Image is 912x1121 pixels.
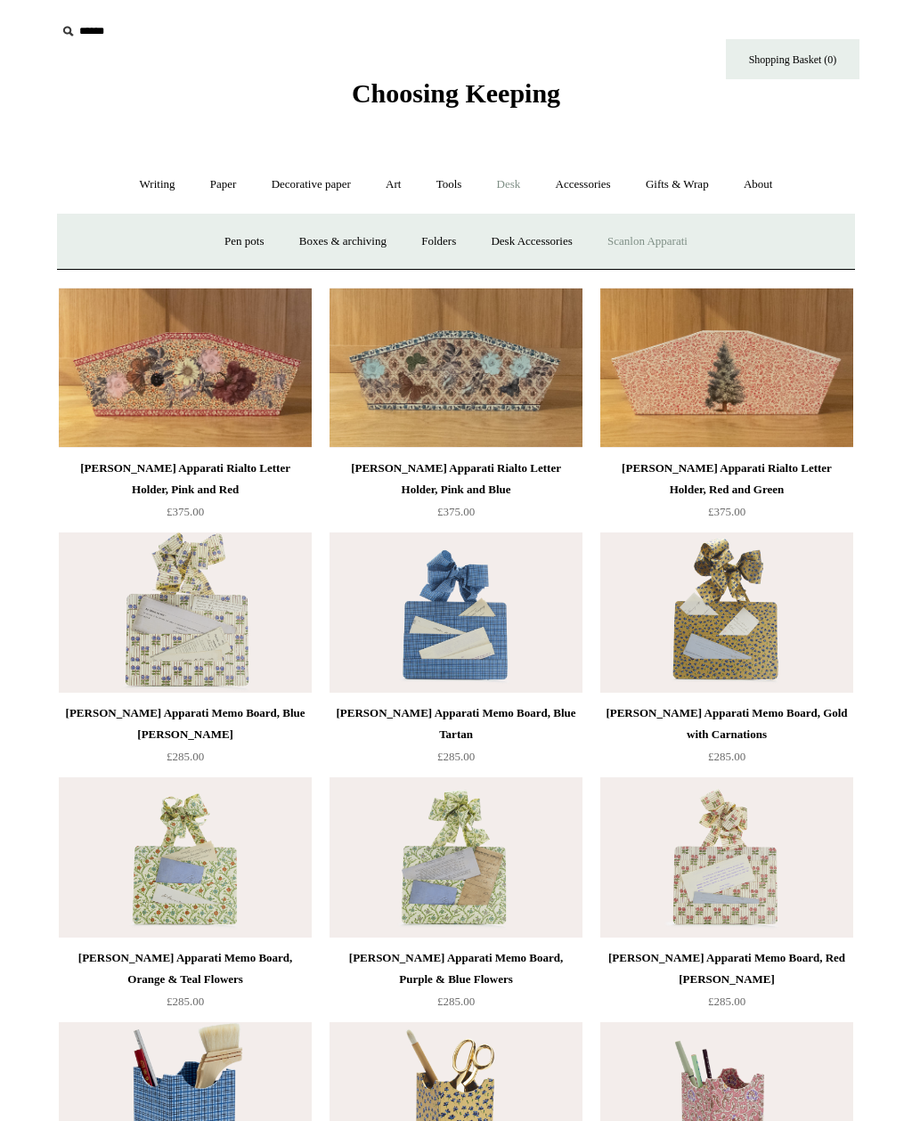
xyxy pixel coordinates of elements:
[63,947,307,990] div: [PERSON_NAME] Apparati Memo Board, Orange & Teal Flowers
[59,777,312,938] img: Scanlon Apparati Memo Board, Orange & Teal Flowers
[59,703,312,776] a: [PERSON_NAME] Apparati Memo Board, Blue [PERSON_NAME] £285.00
[334,703,578,745] div: [PERSON_NAME] Apparati Memo Board, Blue Tartan
[256,161,367,208] a: Decorative paper
[481,161,537,208] a: Desk
[59,532,312,693] img: Scanlon Apparati Memo Board, Blue Berry
[334,458,578,500] div: [PERSON_NAME] Apparati Rialto Letter Holder, Pink and Blue
[708,995,745,1008] span: £285.00
[330,458,582,531] a: [PERSON_NAME] Apparati Rialto Letter Holder, Pink and Blue £375.00
[600,532,853,693] a: Scanlon Apparati Memo Board, Gold with Carnations Scanlon Apparati Memo Board, Gold with Carnations
[330,703,582,776] a: [PERSON_NAME] Apparati Memo Board, Blue Tartan £285.00
[437,505,475,518] span: £375.00
[59,288,312,448] img: Scanlon Apparati Rialto Letter Holder, Pink and Red
[63,703,307,745] div: [PERSON_NAME] Apparati Memo Board, Blue [PERSON_NAME]
[124,161,191,208] a: Writing
[334,947,578,990] div: [PERSON_NAME] Apparati Memo Board, Purple & Blue Flowers
[167,750,204,763] span: £285.00
[167,505,204,518] span: £375.00
[728,161,789,208] a: About
[370,161,417,208] a: Art
[600,703,853,776] a: [PERSON_NAME] Apparati Memo Board, Gold with Carnations £285.00
[605,947,849,990] div: [PERSON_NAME] Apparati Memo Board, Red [PERSON_NAME]
[59,458,312,531] a: [PERSON_NAME] Apparati Rialto Letter Holder, Pink and Red £375.00
[59,532,312,693] a: Scanlon Apparati Memo Board, Blue Berry Scanlon Apparati Memo Board, Blue Berry
[330,947,582,1020] a: [PERSON_NAME] Apparati Memo Board, Purple & Blue Flowers £285.00
[437,750,475,763] span: £285.00
[405,218,472,265] a: Folders
[600,777,853,938] a: Scanlon Apparati Memo Board, Red Berry Scanlon Apparati Memo Board, Red Berry
[59,288,312,448] a: Scanlon Apparati Rialto Letter Holder, Pink and Red Scanlon Apparati Rialto Letter Holder, Pink a...
[330,288,582,448] a: Scanlon Apparati Rialto Letter Holder, Pink and Blue Scanlon Apparati Rialto Letter Holder, Pink ...
[600,947,853,1020] a: [PERSON_NAME] Apparati Memo Board, Red [PERSON_NAME] £285.00
[726,39,859,79] a: Shopping Basket (0)
[591,218,704,265] a: Scanlon Apparati
[420,161,478,208] a: Tools
[330,777,582,938] a: Scanlon Apparati Memo Board, Purple & Blue Flowers Scanlon Apparati Memo Board, Purple & Blue Flo...
[600,777,853,938] img: Scanlon Apparati Memo Board, Red Berry
[330,777,582,938] img: Scanlon Apparati Memo Board, Purple & Blue Flowers
[708,750,745,763] span: £285.00
[600,532,853,693] img: Scanlon Apparati Memo Board, Gold with Carnations
[352,78,560,108] span: Choosing Keeping
[600,288,853,448] img: Scanlon Apparati Rialto Letter Holder, Red and Green
[330,532,582,693] img: Scanlon Apparati Memo Board, Blue Tartan
[167,995,204,1008] span: £285.00
[330,532,582,693] a: Scanlon Apparati Memo Board, Blue Tartan Scanlon Apparati Memo Board, Blue Tartan
[330,288,582,448] img: Scanlon Apparati Rialto Letter Holder, Pink and Blue
[540,161,627,208] a: Accessories
[605,458,849,500] div: [PERSON_NAME] Apparati Rialto Letter Holder, Red and Green
[630,161,725,208] a: Gifts & Wrap
[437,995,475,1008] span: £285.00
[600,288,853,448] a: Scanlon Apparati Rialto Letter Holder, Red and Green Scanlon Apparati Rialto Letter Holder, Red a...
[59,947,312,1020] a: [PERSON_NAME] Apparati Memo Board, Orange & Teal Flowers £285.00
[208,218,280,265] a: Pen pots
[59,777,312,938] a: Scanlon Apparati Memo Board, Orange & Teal Flowers Scanlon Apparati Memo Board, Orange & Teal Flo...
[63,458,307,500] div: [PERSON_NAME] Apparati Rialto Letter Holder, Pink and Red
[605,703,849,745] div: [PERSON_NAME] Apparati Memo Board, Gold with Carnations
[352,93,560,105] a: Choosing Keeping
[600,458,853,531] a: [PERSON_NAME] Apparati Rialto Letter Holder, Red and Green £375.00
[708,505,745,518] span: £375.00
[283,218,403,265] a: Boxes & archiving
[194,161,253,208] a: Paper
[475,218,588,265] a: Desk Accessories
